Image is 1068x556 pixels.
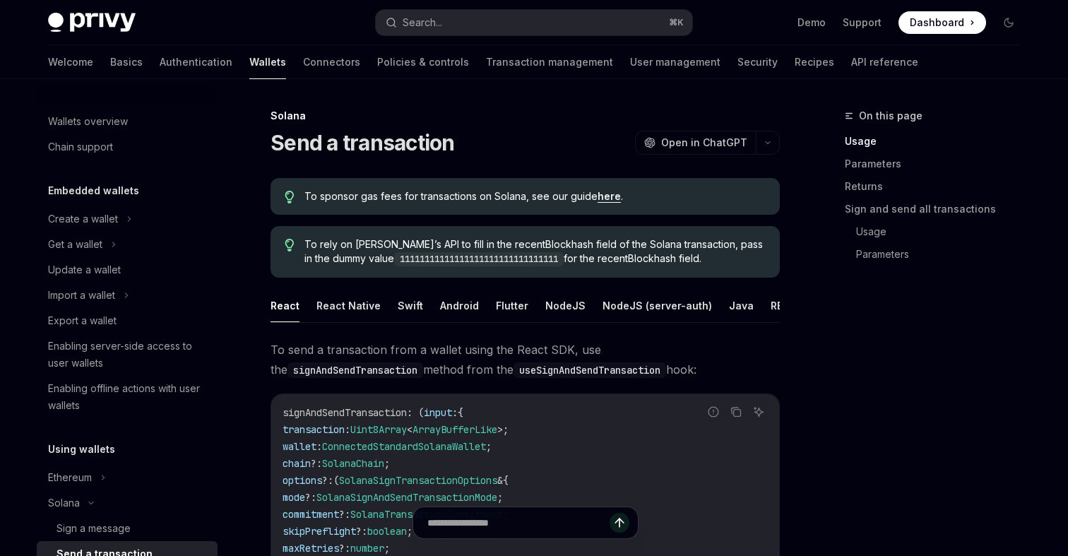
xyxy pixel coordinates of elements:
a: Update a wallet [37,257,218,283]
a: Returns [845,175,1031,198]
span: ConnectedStandardSolanaWallet [322,440,486,453]
span: SolanaSignTransactionOptions [339,474,497,487]
svg: Tip [285,191,295,203]
span: >; [497,423,509,436]
span: : [345,423,350,436]
button: Swift [398,289,423,322]
span: input [424,406,452,419]
span: wallet [283,440,316,453]
div: Update a wallet [48,261,121,278]
span: SolanaSignAndSendTransactionMode [316,491,497,504]
a: Sign a message [37,516,218,541]
h5: Embedded wallets [48,182,139,199]
button: Flutter [496,289,528,322]
span: Dashboard [910,16,964,30]
a: Export a wallet [37,308,218,333]
span: & [497,474,503,487]
a: Parameters [845,243,1031,266]
div: Solana [48,495,80,511]
a: Wallets overview [37,109,218,134]
span: ; [486,440,492,453]
button: Get a wallet [37,232,218,257]
a: Welcome [48,45,93,79]
a: Chain support [37,134,218,160]
span: chain [283,457,311,470]
span: : [452,406,458,419]
span: : ( [407,406,424,419]
span: SolanaChain [322,457,384,470]
span: ?: [322,474,333,487]
span: ?: [305,491,316,504]
button: Report incorrect code [704,403,723,421]
span: On this page [859,107,922,124]
span: { [503,474,509,487]
div: Sign a message [57,520,131,537]
a: Parameters [845,153,1031,175]
button: Android [440,289,479,322]
div: Create a wallet [48,211,118,227]
button: Solana [37,490,218,516]
div: Enabling server-side access to user wallets [48,338,209,372]
code: 11111111111111111111111111111111 [394,252,564,266]
button: Open in ChatGPT [635,131,756,155]
a: Connectors [303,45,360,79]
a: Enabling offline actions with user wallets [37,376,218,418]
a: Support [843,16,882,30]
span: < [407,423,413,436]
div: Solana [271,109,780,123]
span: signAndSendTransaction [283,406,407,419]
button: Ethereum [37,465,218,490]
span: ; [497,491,503,504]
button: REST API [771,289,815,322]
button: Java [729,289,754,322]
span: ?: [311,457,322,470]
a: Sign and send all transactions [845,198,1031,220]
button: Ask AI [749,403,768,421]
a: API reference [851,45,918,79]
h1: Send a transaction [271,130,455,155]
a: Security [737,45,778,79]
span: ⌘ K [669,17,684,28]
button: Toggle dark mode [997,11,1020,34]
div: Export a wallet [48,312,117,329]
button: Search...⌘K [376,10,692,35]
span: ; [384,457,390,470]
div: Ethereum [48,469,92,486]
img: dark logo [48,13,136,32]
span: transaction [283,423,345,436]
div: Enabling offline actions with user wallets [48,380,209,414]
div: Wallets overview [48,113,128,130]
span: ArrayBufferLike [413,423,497,436]
a: User management [630,45,720,79]
span: To sponsor gas fees for transactions on Solana, see our guide . [304,189,766,203]
button: Copy the contents from the code block [727,403,745,421]
a: Dashboard [898,11,986,34]
a: Usage [845,130,1031,153]
span: ( [333,474,339,487]
a: Demo [797,16,826,30]
a: Basics [110,45,143,79]
a: Wallets [249,45,286,79]
button: Import a wallet [37,283,218,308]
div: Import a wallet [48,287,115,304]
svg: Tip [285,239,295,252]
button: NodeJS (server-auth) [603,289,712,322]
span: Open in ChatGPT [661,136,747,150]
div: Chain support [48,138,113,155]
a: Enabling server-side access to user wallets [37,333,218,376]
span: options [283,474,322,487]
a: Usage [845,220,1031,243]
button: React Native [316,289,381,322]
span: Uint8Array [350,423,407,436]
a: here [598,190,621,203]
div: Search... [403,14,442,31]
span: { [458,406,463,419]
span: To rely on [PERSON_NAME]’s API to fill in the recentBlockhash field of the Solana transaction, pa... [304,237,766,266]
span: To send a transaction from a wallet using the React SDK, use the method from the hook: [271,340,780,379]
span: : [316,440,322,453]
h5: Using wallets [48,441,115,458]
button: Send message [610,513,629,533]
button: NodeJS [545,289,586,322]
code: signAndSendTransaction [287,362,423,378]
code: useSignAndSendTransaction [514,362,666,378]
